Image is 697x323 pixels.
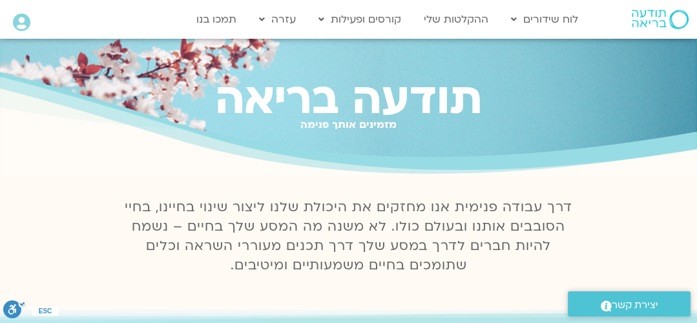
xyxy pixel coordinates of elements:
[118,198,580,275] p: דרך עבודה פנימית אנו מחזקים את היכולת שלנו ליצור שינוי בחיינו, בחיי הסובבים אותנו ובעולם כולו. לא...
[312,7,408,32] a: קורסים ופעילות
[190,7,243,32] a: תמכו בנו
[632,10,689,29] img: תודעה בריאה
[505,7,585,32] a: לוח שידורים
[417,7,495,32] a: ההקלטות שלי
[612,297,658,314] span: יצירת קשר
[568,291,691,317] a: יצירת קשר
[253,7,302,32] a: עזרה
